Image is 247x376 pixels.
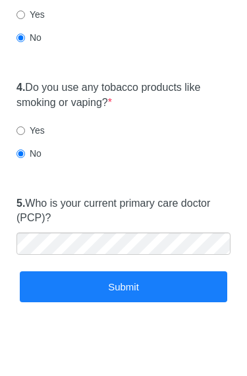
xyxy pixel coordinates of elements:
label: Do you use any tobacco products like smoking or vaping? [16,80,231,111]
label: Yes [16,8,45,21]
label: Yes [16,124,45,137]
strong: 4. [16,82,25,93]
label: No [16,147,41,160]
input: Yes [16,11,25,19]
label: No [16,31,41,44]
input: Yes [16,126,25,135]
label: Who is your current primary care doctor (PCP)? [16,196,231,227]
input: No [16,149,25,158]
strong: 5. [16,198,25,209]
input: No [16,34,25,42]
button: Submit [20,271,227,302]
